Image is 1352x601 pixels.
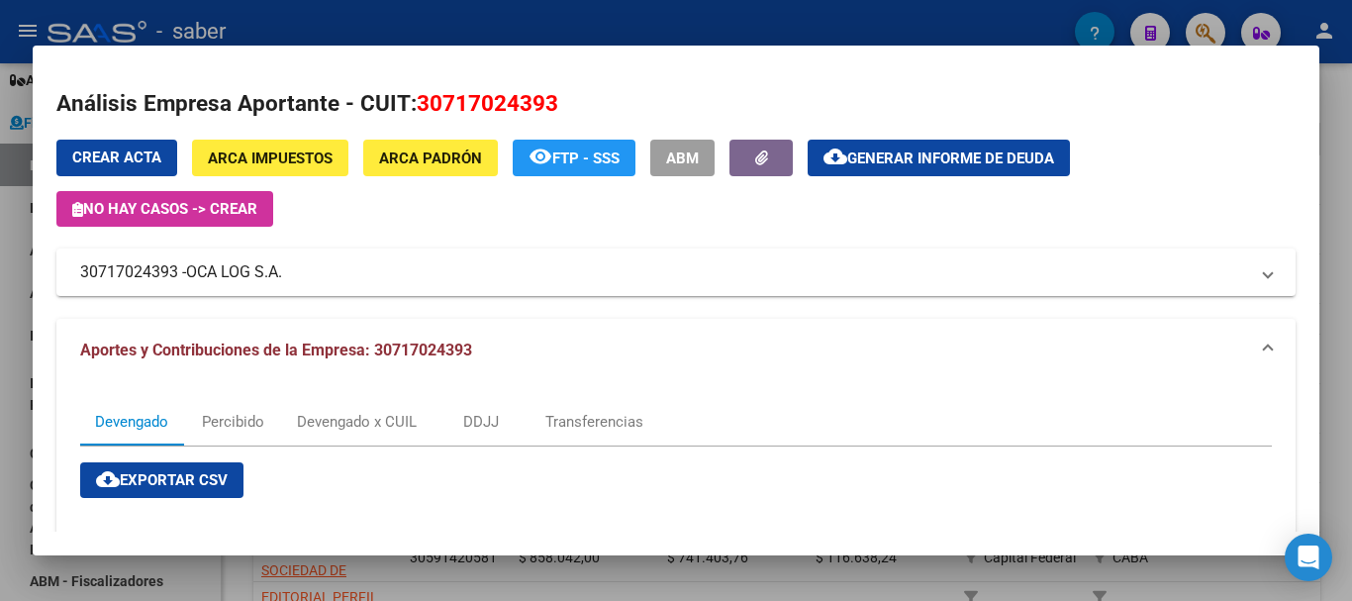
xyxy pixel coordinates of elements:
mat-icon: cloud_download [96,467,120,491]
button: No hay casos -> Crear [56,191,273,227]
mat-panel-title: 30717024393 - [80,260,1248,284]
div: DDJJ [463,411,499,433]
span: No hay casos -> Crear [72,200,257,218]
button: ARCA Padrón [363,140,498,176]
span: 30717024393 [417,90,558,116]
button: Generar informe de deuda [808,140,1070,176]
mat-icon: remove_red_eye [529,145,552,168]
div: Open Intercom Messenger [1285,534,1332,581]
div: Percibido [202,411,264,433]
span: Crear Acta [72,149,161,166]
span: OCA LOG S.A. [186,260,282,284]
div: Devengado [95,411,168,433]
mat-icon: cloud_download [823,145,847,168]
div: Transferencias [545,411,643,433]
span: ARCA Padrón [379,150,482,167]
div: Devengado x CUIL [297,411,417,433]
span: ARCA Impuestos [208,150,333,167]
span: Generar informe de deuda [847,150,1054,167]
button: ABM [650,140,715,176]
span: ABM [666,150,699,167]
span: Exportar CSV [96,471,228,489]
mat-expansion-panel-header: 30717024393 -OCA LOG S.A. [56,249,1296,296]
button: Exportar CSV [80,462,243,498]
h2: Análisis Empresa Aportante - CUIT: [56,87,1296,121]
button: FTP - SSS [513,140,635,176]
mat-expansion-panel-header: Aportes y Contribuciones de la Empresa: 30717024393 [56,319,1296,382]
span: FTP - SSS [552,150,620,167]
button: Crear Acta [56,140,177,176]
span: Aportes y Contribuciones de la Empresa: 30717024393 [80,341,472,359]
button: ARCA Impuestos [192,140,348,176]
